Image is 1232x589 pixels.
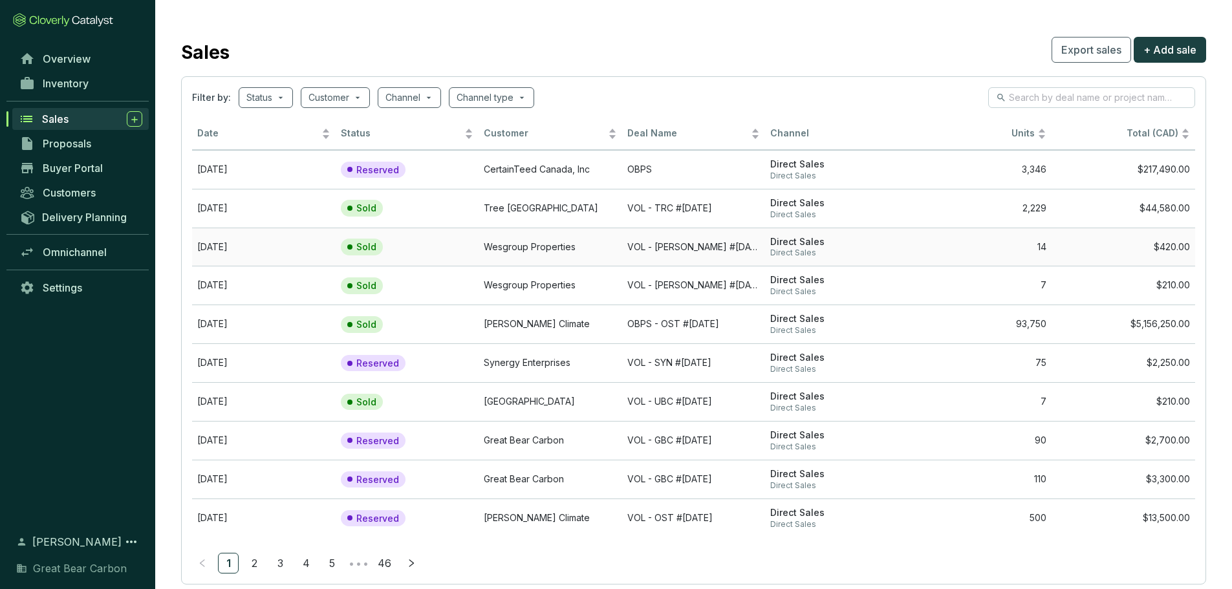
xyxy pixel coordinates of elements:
[356,474,399,486] p: Reserved
[770,197,903,209] span: Direct Sales
[13,241,149,263] a: Omnichannel
[909,305,1052,343] td: 93,750
[43,186,96,199] span: Customers
[622,228,766,266] td: VOL - WES #2025-09-05
[192,91,231,104] span: Filter by:
[479,305,622,343] td: Ostrom Climate
[1052,228,1195,266] td: $420.00
[192,228,336,266] td: Sep 29 2025
[770,209,903,220] span: Direct Sales
[1052,305,1195,343] td: $5,156,250.00
[909,266,1052,305] td: 7
[479,343,622,382] td: Synergy Enterprises
[13,48,149,70] a: Overview
[765,118,909,150] th: Channel
[479,382,622,421] td: University Of British Columbia
[479,498,622,537] td: Ostrom Climate
[1052,498,1195,537] td: $13,500.00
[622,421,766,460] td: VOL - GBC #2025-09-16
[270,553,290,573] a: 3
[347,553,368,573] li: Next 5 Pages
[479,460,622,498] td: Great Bear Carbon
[356,358,399,369] p: Reserved
[770,364,903,374] span: Direct Sales
[479,189,622,228] td: Tree Canada
[42,211,127,224] span: Delivery Planning
[43,77,89,90] span: Inventory
[622,305,766,343] td: OBPS - OST #2025-09-17
[322,553,341,573] a: 5
[356,319,376,330] p: Sold
[622,189,766,228] td: VOL - TRC #2025-08-13
[770,429,903,442] span: Direct Sales
[479,150,622,189] td: CertainTeed Canada, Inc
[43,281,82,294] span: Settings
[770,403,903,413] span: Direct Sales
[197,127,319,140] span: Date
[296,553,316,573] a: 4
[622,150,766,189] td: OBPS
[909,498,1052,537] td: 500
[270,553,290,573] li: 3
[622,266,766,305] td: VOL - WES #2025-09-08
[321,553,342,573] li: 5
[192,382,336,421] td: Sep 16 2025
[1052,382,1195,421] td: $210.00
[192,421,336,460] td: Oct 01 2025
[192,118,336,150] th: Date
[770,286,903,297] span: Direct Sales
[909,150,1052,189] td: 3,346
[13,72,149,94] a: Inventory
[192,189,336,228] td: Oct 01 2025
[1009,91,1176,105] input: Search by deal name or project name...
[909,118,1052,150] th: Units
[192,305,336,343] td: Sep 24 2025
[296,553,316,573] li: 4
[627,127,749,140] span: Deal Name
[244,553,265,573] li: 2
[13,277,149,299] a: Settings
[479,228,622,266] td: Wesgroup Properties
[484,127,605,140] span: Customer
[1052,343,1195,382] td: $2,250.00
[909,421,1052,460] td: 90
[43,52,91,65] span: Overview
[356,513,399,524] p: Reserved
[356,435,399,447] p: Reserved
[192,343,336,382] td: Oct 23 2025
[13,206,149,228] a: Delivery Planning
[244,553,264,573] a: 2
[479,118,622,150] th: Customer
[914,127,1035,140] span: Units
[401,553,422,573] button: right
[479,266,622,305] td: Wesgroup Properties
[192,460,336,498] td: Sep 30 2025
[1052,189,1195,228] td: $44,580.00
[770,313,903,325] span: Direct Sales
[347,553,368,573] span: •••
[622,118,766,150] th: Deal Name
[622,343,766,382] td: VOL - SYN #2025-09-23
[909,382,1052,421] td: 7
[43,137,91,150] span: Proposals
[770,468,903,480] span: Direct Sales
[356,202,376,214] p: Sold
[32,534,122,550] span: [PERSON_NAME]
[356,396,376,408] p: Sold
[341,127,462,140] span: Status
[181,39,230,66] h2: Sales
[356,164,399,176] p: Reserved
[909,460,1052,498] td: 110
[770,171,903,181] span: Direct Sales
[1143,42,1196,58] span: + Add sale
[622,498,766,537] td: VOL - OST #2025-09-22
[770,158,903,171] span: Direct Sales
[13,157,149,179] a: Buyer Portal
[336,118,479,150] th: Status
[43,162,103,175] span: Buyer Portal
[770,519,903,530] span: Direct Sales
[622,460,766,498] td: VOL - GBC #2025-09-15
[407,559,416,568] span: right
[13,182,149,204] a: Customers
[1061,42,1121,58] span: Export sales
